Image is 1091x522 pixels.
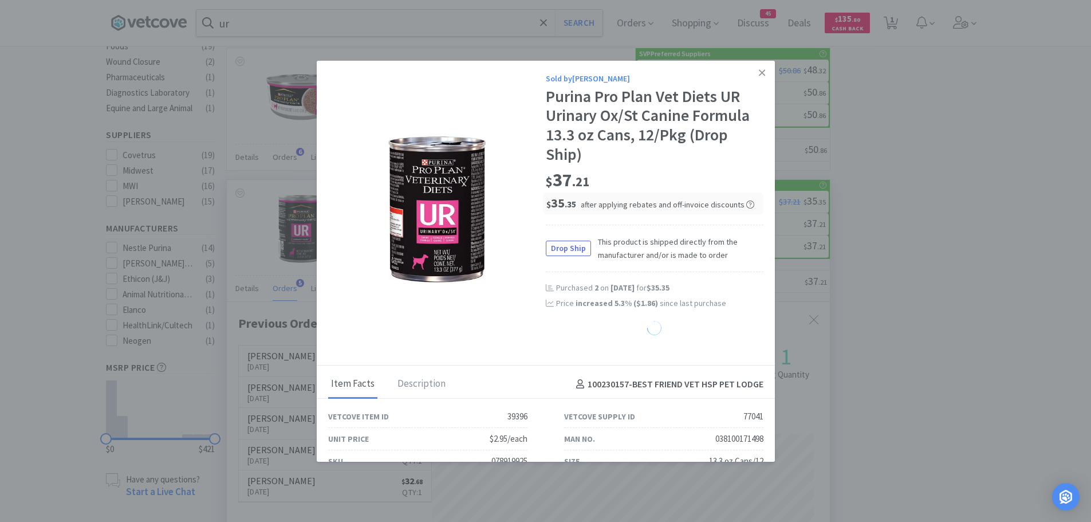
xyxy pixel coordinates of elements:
div: $2.95/each [490,432,527,446]
span: increased 5.3 % ( ) [576,298,658,308]
span: . 21 [572,174,589,190]
div: Sold by [PERSON_NAME] [546,72,763,85]
div: 77041 [743,410,763,423]
div: 39396 [507,410,527,423]
div: Vetcove Item ID [328,410,389,423]
span: $35.35 [647,282,669,293]
span: This product is shipped directly from the manufacturer and/or is made to order [591,236,763,261]
div: 13.3 oz Cans/12 [709,454,763,468]
div: Size [564,455,580,468]
div: Vetcove Supply ID [564,410,635,423]
div: Description [395,370,448,399]
div: Unit Price [328,433,369,445]
div: Price since last purchase [556,297,763,309]
span: Drop Ship [546,241,590,256]
div: Purchased on for [556,282,763,294]
span: after applying rebates and off-invoice discounts [581,199,754,210]
h4: 100230157 - BEST FRIEND VET HSP PET LODGE [572,377,763,392]
span: $1.86 [636,298,655,308]
span: . 35 [565,199,576,210]
div: 038100171498 [715,432,763,446]
span: $ [546,199,551,210]
div: Item Facts [328,370,377,399]
div: SKU [328,455,343,468]
div: 078919925 [491,454,527,468]
div: Open Intercom Messenger [1052,483,1080,511]
div: Purina Pro Plan Vet Diets UR Urinary Ox/St Canine Formula 13.3 oz Cans, 12/Pkg (Drop Ship) [546,87,763,164]
span: 37 [546,168,589,191]
span: $ [546,174,553,190]
div: Man No. [564,433,595,445]
img: d0b98e3b41c34e429978da50a838424e_77041.jpeg [363,135,511,284]
span: [DATE] [611,282,635,293]
span: 2 [594,282,598,293]
span: 35 [546,195,576,211]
